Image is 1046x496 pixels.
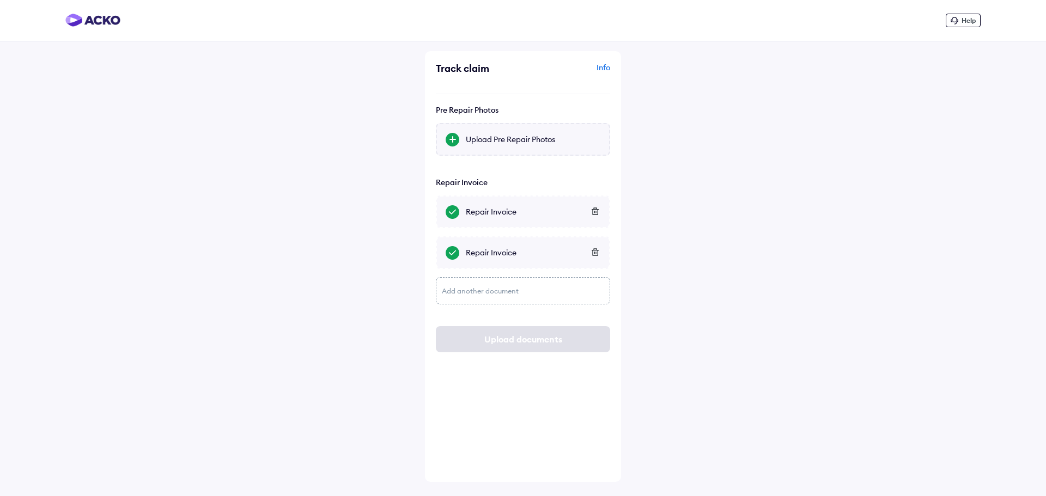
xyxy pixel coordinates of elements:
[466,134,600,145] div: Upload Pre Repair Photos
[466,247,600,258] div: Repair Invoice
[466,206,600,217] div: Repair Invoice
[962,16,976,25] span: Help
[436,277,610,304] div: Add another document
[436,177,610,187] div: Repair Invoice
[65,14,120,27] img: horizontal-gradient.png
[436,105,610,115] div: Pre Repair Photos
[526,62,610,83] div: Info
[436,62,520,75] div: Track claim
